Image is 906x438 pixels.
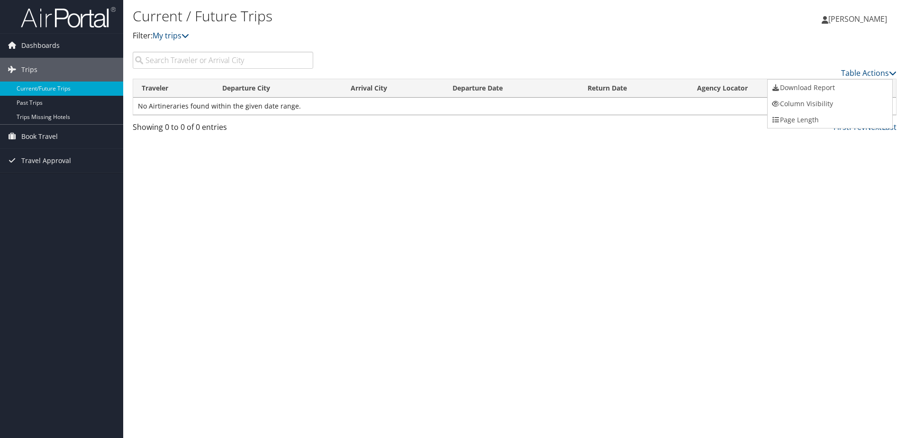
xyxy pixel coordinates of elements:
img: airportal-logo.png [21,6,116,28]
span: Dashboards [21,34,60,57]
span: Book Travel [21,125,58,148]
span: Trips [21,58,37,82]
a: Download Report [768,80,892,96]
a: Column Visibility [768,96,892,112]
a: Page Length [768,112,892,128]
span: Travel Approval [21,149,71,173]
